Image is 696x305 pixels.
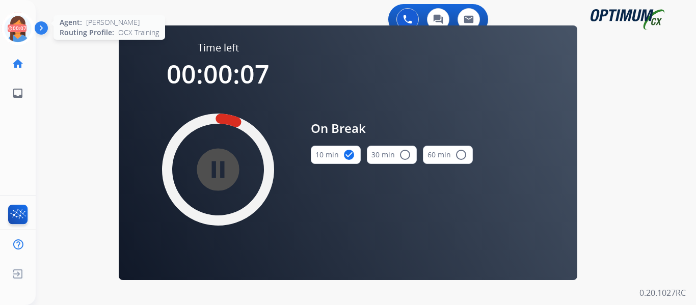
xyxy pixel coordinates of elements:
p: 0.20.1027RC [639,287,686,299]
span: OCX Training [118,27,159,38]
mat-icon: check_circle [343,149,355,161]
mat-icon: inbox [12,87,24,99]
button: 60 min [423,146,473,164]
span: On Break [311,119,473,137]
span: Agent: [60,17,82,27]
span: Time left [198,41,239,55]
mat-icon: radio_button_unchecked [455,149,467,161]
span: 00:00:07 [167,57,270,91]
span: [PERSON_NAME] [86,17,140,27]
mat-icon: home [12,58,24,70]
span: Routing Profile: [60,27,114,38]
mat-icon: pause_circle_filled [212,163,224,176]
button: 30 min [367,146,417,164]
mat-icon: radio_button_unchecked [399,149,411,161]
button: 10 min [311,146,361,164]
